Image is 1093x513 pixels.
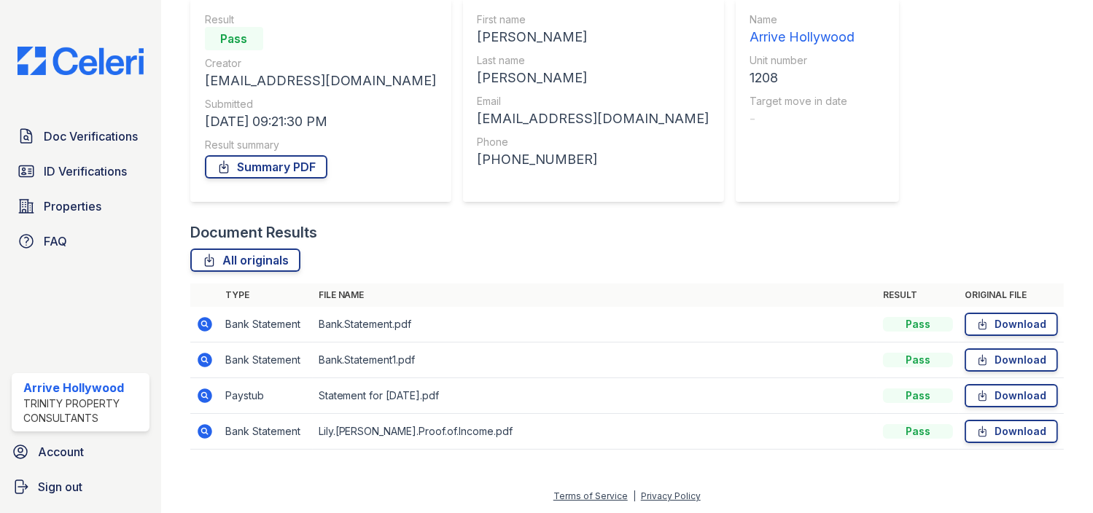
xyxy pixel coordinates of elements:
[883,317,953,332] div: Pass
[478,53,709,68] div: Last name
[965,420,1058,443] a: Download
[205,27,263,50] div: Pass
[883,353,953,367] div: Pass
[478,149,709,170] div: [PHONE_NUMBER]
[877,283,959,307] th: Result
[313,283,878,307] th: File name
[219,342,313,378] td: Bank Statement
[23,379,144,396] div: Arrive Hollywood
[553,490,628,501] a: Terms of Service
[219,283,313,307] th: Type
[6,437,155,466] a: Account
[965,384,1058,407] a: Download
[12,157,149,186] a: ID Verifications
[44,232,67,250] span: FAQ
[205,138,437,152] div: Result summary
[44,197,101,215] span: Properties
[6,47,155,75] img: CE_Logo_Blue-a8612792a0a2168367f1c8372b55b34899dd931a85d93a1a3d3e32e68fde9ad4.png
[38,478,82,496] span: Sign out
[205,12,437,27] div: Result
[12,122,149,151] a: Doc Verifications
[750,12,855,47] a: Name Arrive Hollywood
[205,71,437,91] div: [EMAIL_ADDRESS][DOMAIN_NAME]
[12,192,149,221] a: Properties
[750,27,855,47] div: Arrive Hollywood
[478,135,709,149] div: Phone
[959,283,1064,307] th: Original file
[633,490,636,501] div: |
[219,307,313,342] td: Bank Statement
[38,443,84,461] span: Account
[478,27,709,47] div: [PERSON_NAME]
[219,378,313,414] td: Paystub
[313,307,878,342] td: Bank.Statement.pdf
[313,414,878,450] td: Lily.[PERSON_NAME].Proof.of.Income.pdf
[219,414,313,450] td: Bank Statement
[205,111,437,132] div: [DATE] 09:21:30 PM
[190,248,300,272] a: All originals
[44,162,127,180] span: ID Verifications
[478,94,709,109] div: Email
[750,12,855,27] div: Name
[883,424,953,439] div: Pass
[965,313,1058,336] a: Download
[883,388,953,403] div: Pass
[478,68,709,88] div: [PERSON_NAME]
[6,472,155,501] a: Sign out
[750,94,855,109] div: Target move in date
[478,109,709,129] div: [EMAIL_ADDRESS][DOMAIN_NAME]
[641,490,701,501] a: Privacy Policy
[965,348,1058,372] a: Download
[23,396,144,426] div: Trinity Property Consultants
[313,342,878,378] td: Bank.Statement1.pdf
[478,12,709,27] div: First name
[205,155,327,179] a: Summary PDF
[750,109,855,129] div: -
[190,222,317,243] div: Document Results
[12,227,149,256] a: FAQ
[205,56,437,71] div: Creator
[750,68,855,88] div: 1208
[313,378,878,414] td: Statement for [DATE].pdf
[205,97,437,111] div: Submitted
[750,53,855,68] div: Unit number
[44,128,138,145] span: Doc Verifications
